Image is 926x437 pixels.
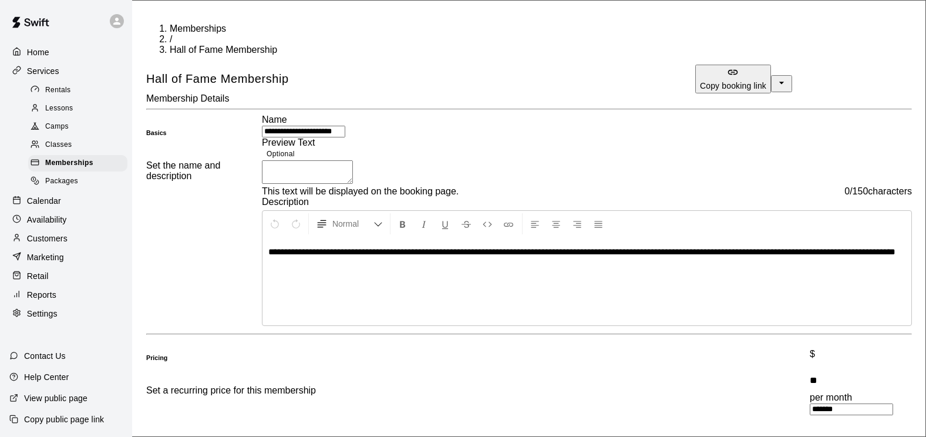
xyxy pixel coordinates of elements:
[28,99,132,117] a: Lessons
[810,349,912,359] p: $
[262,115,287,125] label: Name
[24,392,87,404] p: View public page
[28,100,127,117] div: Lessons
[771,75,792,92] button: select merge strategy
[27,46,49,58] p: Home
[414,213,434,234] button: Format Italics
[146,72,289,85] span: Hall of Fame Membership
[146,129,167,136] h6: Basics
[9,230,123,247] a: Customers
[262,186,459,197] span: This text will be displayed on the booking page.
[45,85,71,96] span: Rentals
[525,213,545,234] button: Left Align
[9,43,123,61] a: Home
[146,93,229,103] span: Membership Details
[27,289,56,301] p: Reports
[9,305,123,322] a: Settings
[45,121,69,133] span: Camps
[170,34,912,45] li: /
[588,213,608,234] button: Justify Align
[456,213,476,234] button: Format Strikethrough
[45,176,78,187] span: Packages
[332,218,373,230] span: Normal
[477,213,497,234] button: Insert Code
[27,308,58,320] p: Settings
[24,350,66,362] p: Contact Us
[28,81,132,99] a: Rentals
[146,23,912,55] nav: breadcrumb
[45,157,93,169] span: Memberships
[28,154,132,173] a: Memberships
[28,173,127,190] div: Packages
[695,65,792,93] div: split button
[435,213,455,234] button: Format Underline
[393,213,413,234] button: Format Bold
[27,233,68,244] p: Customers
[844,186,912,197] span: 0 / 150 characters
[810,392,912,403] div: per month
[9,267,123,285] a: Retail
[27,214,67,226] p: Availability
[45,103,73,115] span: Lessons
[499,213,518,234] button: Insert Link
[146,160,262,181] p: Set the name and description
[28,82,127,99] div: Rentals
[9,286,123,304] a: Reports
[146,385,316,396] p: Set a recurring price for this membership
[546,213,566,234] button: Center Align
[24,371,69,383] p: Help Center
[262,197,309,207] label: Description
[267,150,295,158] span: Optional
[262,137,315,147] label: Preview Text
[24,414,104,425] p: Copy public page link
[28,118,132,136] a: Camps
[695,65,771,93] button: Copy booking link
[28,136,132,154] a: Classes
[27,195,61,207] p: Calendar
[567,213,587,234] button: Right Align
[28,137,127,153] div: Classes
[9,211,123,228] a: Availability
[28,119,127,135] div: Camps
[265,213,285,234] button: Undo
[28,155,127,172] div: Memberships
[286,213,306,234] button: Redo
[9,248,123,266] a: Marketing
[27,270,49,282] p: Retail
[700,80,766,92] p: Copy booking link
[311,213,388,234] button: Formatting Options
[27,251,64,263] p: Marketing
[146,354,167,361] h6: Pricing
[170,23,226,33] a: Memberships
[45,139,72,151] span: Classes
[27,65,59,77] p: Services
[28,173,132,191] a: Packages
[170,45,277,55] span: Hall of Fame Membership
[9,62,123,80] a: Services
[9,192,123,210] a: Calendar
